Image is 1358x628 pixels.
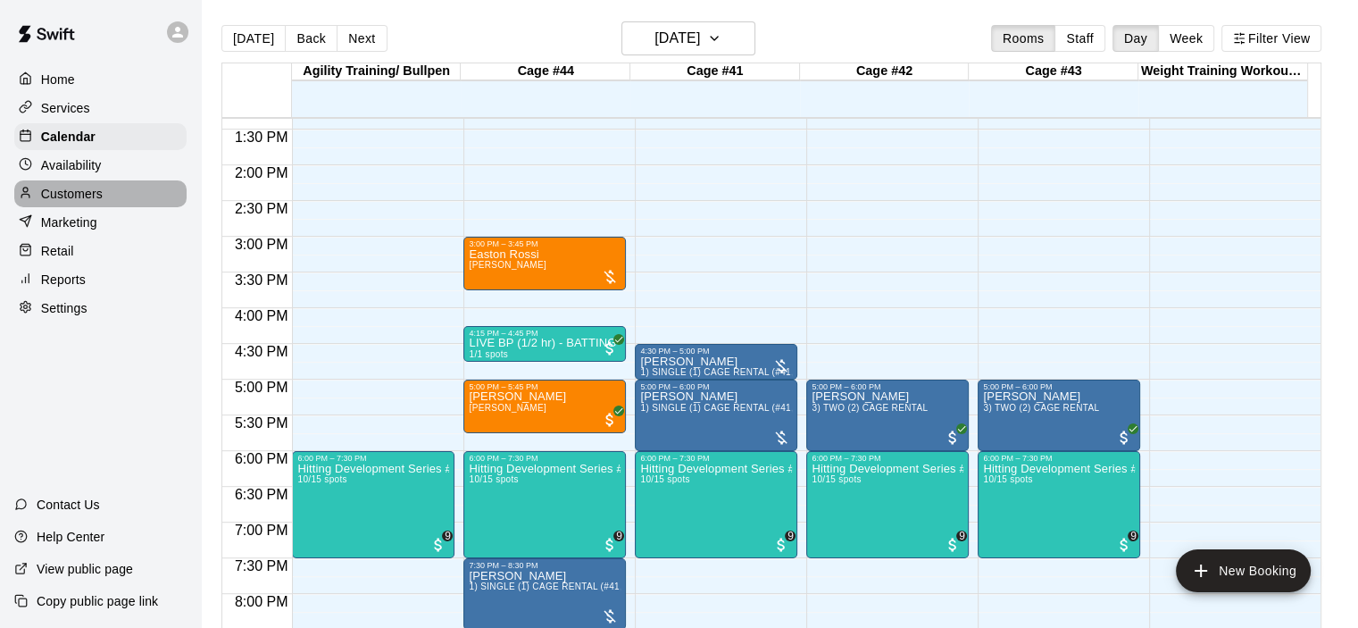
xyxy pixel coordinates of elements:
span: 6:30 PM [230,487,293,502]
button: Back [285,25,337,52]
div: 6:00 PM – 7:30 PM [297,454,449,463]
p: Contact Us [37,496,100,514]
div: 6:00 PM – 7:30 PM [469,454,621,463]
a: Availability [14,152,187,179]
div: 6:00 PM – 7:30 PM: Hitting Development Series #4 [635,451,797,558]
div: 5:00 PM – 5:45 PM [469,382,621,391]
span: 9 / 10 customers have paid [944,536,962,554]
a: Calendar [14,123,187,150]
span: 9 / 10 customers have paid [601,536,619,554]
span: 3) TWO (2) CAGE RENTAL [812,403,928,413]
div: 6:00 PM – 7:30 PM: Hitting Development Series #4 [463,451,626,558]
a: Home [14,66,187,93]
p: Marketing [41,214,97,231]
span: [PERSON_NAME] [469,403,546,413]
span: 10/15 spots filled [640,474,689,484]
button: Filter View [1221,25,1321,52]
span: 7:00 PM [230,523,293,538]
h6: [DATE] [654,26,700,51]
span: 9 / 10 customers have paid [1115,536,1133,554]
div: Cage #44 [461,63,630,80]
div: 6:00 PM – 7:30 PM [812,454,963,463]
a: Customers [14,180,187,207]
span: 10/15 spots filled [983,474,1032,484]
span: 10/15 spots filled [297,474,346,484]
button: [DATE] [621,21,755,55]
div: Cage #41 [630,63,800,80]
div: 5:00 PM – 5:45 PM: Kevin Keller [463,380,626,433]
a: Settings [14,295,187,322]
span: 1:30 PM [230,130,293,145]
div: 6:00 PM – 7:30 PM: Hitting Development Series #4 [292,451,454,558]
p: Availability [41,156,102,174]
span: 1) SINGLE (1) CAGE RENTAL (#41,#42,#43) [640,367,831,377]
button: Rooms [991,25,1055,52]
button: Day [1112,25,1159,52]
div: 5:00 PM – 6:00 PM: Will Robinson [978,380,1140,451]
div: Weight Training Workout Area [1138,63,1308,80]
div: 4:15 PM – 4:45 PM: LIVE BP (1/2 hr) - BATTING PRACTICE [463,326,626,362]
div: 4:30 PM – 5:00 PM [640,347,792,356]
a: Retail [14,238,187,264]
div: 4:15 PM – 4:45 PM [469,329,621,338]
span: 3) TWO (2) CAGE RENTAL [983,403,1099,413]
span: 5:30 PM [230,415,293,431]
div: 5:00 PM – 6:00 PM [640,382,792,391]
p: Customers [41,185,103,203]
span: 9 [613,531,624,541]
button: Next [337,25,387,52]
span: 6:00 PM [230,451,293,466]
div: 6:00 PM – 7:30 PM: Hitting Development Series #4 [806,451,969,558]
span: 9 [956,531,967,541]
div: Cage #43 [969,63,1138,80]
span: All customers have paid [601,411,619,429]
button: add [1176,549,1311,592]
span: 9 / 10 customers have paid [772,536,790,554]
div: 4:30 PM – 5:00 PM: Olivia Sanchez [635,344,797,380]
span: 9 [1128,531,1138,541]
span: All customers have paid [944,429,962,447]
p: View public page [37,560,133,578]
div: 6:00 PM – 7:30 PM: Hitting Development Series #4 [978,451,1140,558]
span: 2:00 PM [230,165,293,180]
p: Retail [41,242,74,260]
div: 3:00 PM – 3:45 PM: Kevin Keller [463,237,626,290]
span: [PERSON_NAME] [469,260,546,270]
button: Week [1158,25,1214,52]
p: Calendar [41,128,96,146]
div: 7:30 PM – 8:30 PM [469,561,621,570]
p: Reports [41,271,86,289]
span: 7:30 PM [230,558,293,574]
div: 5:00 PM – 6:00 PM [812,382,963,391]
span: 4:30 PM [230,344,293,359]
a: Reports [14,266,187,293]
span: All customers have paid [1115,429,1133,447]
span: 1) SINGLE (1) CAGE RENTAL (#41,#42,#43) [640,403,831,413]
span: 5:00 PM [230,380,293,395]
span: 3:00 PM [230,237,293,252]
div: Services [14,95,187,121]
span: 9 / 10 customers have paid [429,536,447,554]
span: 2:30 PM [230,201,293,216]
div: 6:00 PM – 7:30 PM [983,454,1135,463]
a: Marketing [14,209,187,236]
span: 8:00 PM [230,594,293,609]
span: 1) SINGLE (1) CAGE RENTAL (#41,#42,#43) [469,582,660,591]
span: 9 [442,531,453,541]
span: 3:30 PM [230,272,293,288]
div: Agility Training/ Bullpen [292,63,462,80]
p: Copy public page link [37,592,158,610]
p: Home [41,71,75,88]
div: 5:00 PM – 6:00 PM: Will Robinson [806,380,969,451]
div: 5:00 PM – 6:00 PM: Olivia Sanchez [635,380,797,451]
span: All customers have paid [601,339,619,357]
span: 10/15 spots filled [469,474,518,484]
p: Settings [41,299,87,317]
